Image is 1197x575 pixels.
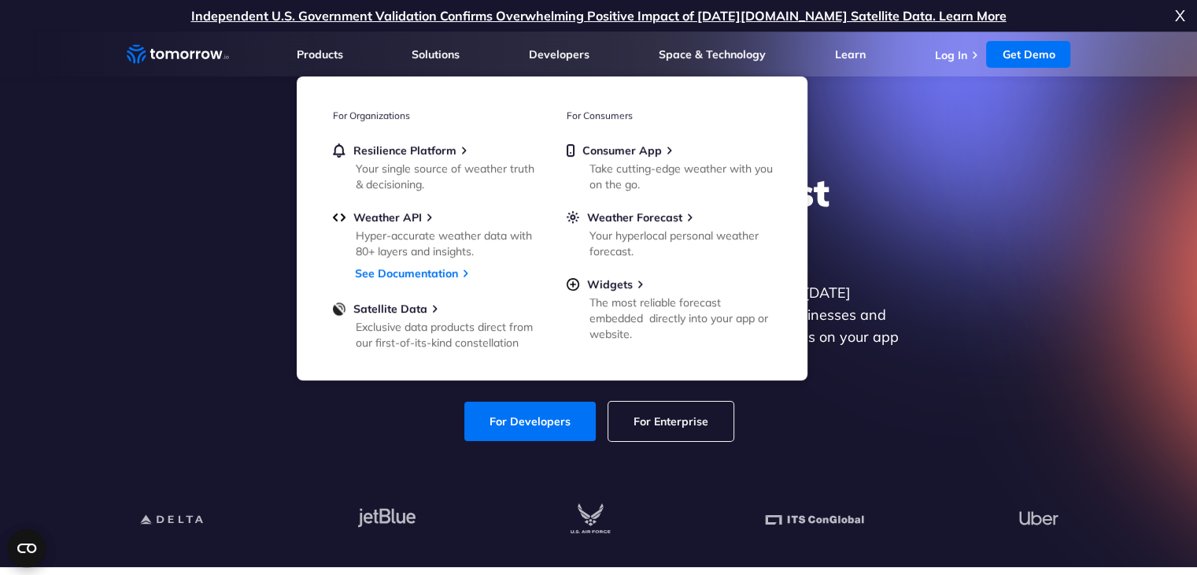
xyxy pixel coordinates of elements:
a: Products [297,47,343,61]
div: Take cutting-edge weather with you on the go. [589,161,773,192]
span: Resilience Platform [353,143,456,158]
a: For Enterprise [608,402,733,441]
img: bell.svg [333,143,345,158]
a: Satellite DataExclusive data products direct from our first-of-its-kind constellation [333,302,538,347]
a: Resilience PlatformYour single source of weather truth & decisioning. [333,143,538,189]
span: Widgets [587,277,633,291]
a: Weather ForecastYour hyperlocal personal weather forecast. [567,210,771,256]
h3: For Consumers [567,109,771,121]
span: Weather Forecast [587,210,682,224]
span: Consumer App [582,143,662,158]
span: Weather API [353,210,422,224]
div: Hyper-accurate weather data with 80+ layers and insights. [356,228,539,259]
a: See Documentation [355,266,458,280]
div: The most reliable forecast embedded directly into your app or website. [589,295,773,342]
a: Developers [529,47,589,61]
a: Learn [835,47,866,61]
a: For Developers [464,402,596,441]
img: satellite-data-menu.png [333,302,345,316]
div: Your hyperlocal personal weather forecast. [589,228,773,259]
a: Log In [934,48,966,62]
img: mobile.svg [567,143,574,158]
img: plus-circle.svg [567,277,579,291]
h1: Explore the World’s Best Weather API [295,169,903,263]
img: api.svg [333,210,345,224]
span: Satellite Data [353,302,427,316]
a: Solutions [412,47,460,61]
img: sun.svg [567,210,579,224]
a: Home link [127,43,229,66]
a: Get Demo [986,41,1070,68]
a: Weather APIHyper-accurate weather data with 80+ layers and insights. [333,210,538,256]
div: Your single source of weather truth & decisioning. [356,161,539,192]
a: Independent U.S. Government Validation Confirms Overwhelming Positive Impact of [DATE][DOMAIN_NAM... [191,8,1007,24]
h3: For Organizations [333,109,538,121]
a: WidgetsThe most reliable forecast embedded directly into your app or website. [567,277,771,339]
button: Open CMP widget [8,529,46,567]
p: Get reliable and precise weather data through our free API. Count on [DATE][DOMAIN_NAME] for quic... [295,282,903,370]
a: Consumer AppTake cutting-edge weather with you on the go. [567,143,771,189]
a: Space & Technology [659,47,766,61]
div: Exclusive data products direct from our first-of-its-kind constellation [356,319,539,351]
